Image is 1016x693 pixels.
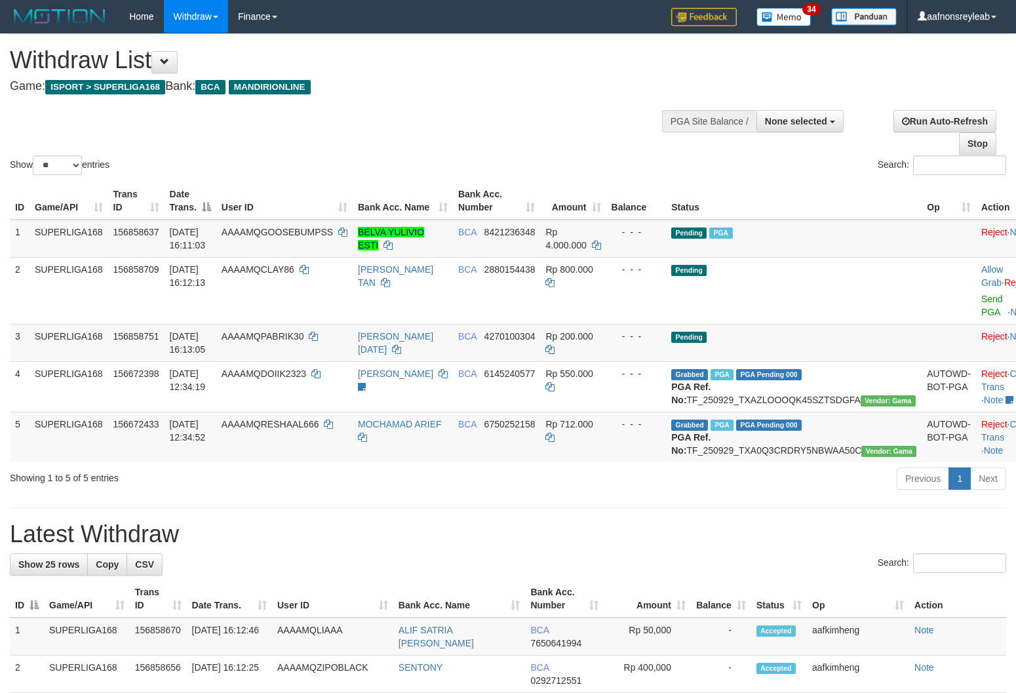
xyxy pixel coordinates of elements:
b: PGA Ref. No: [671,382,711,405]
span: PGA Pending [736,369,802,380]
td: SUPERLIGA168 [29,220,108,258]
td: aafkimheng [807,618,909,656]
span: BCA [458,264,477,275]
span: Copy 2880154438 to clipboard [484,264,536,275]
span: 156672398 [113,368,159,379]
td: - [691,618,751,656]
span: Pending [671,228,707,239]
td: AUTOWD-BOT-PGA [922,412,976,462]
a: [PERSON_NAME][DATE] [358,331,433,355]
a: Copy [87,553,127,576]
th: Op: activate to sort column ascending [922,182,976,220]
a: CSV [127,553,163,576]
th: User ID: activate to sort column ascending [216,182,353,220]
td: SUPERLIGA168 [29,412,108,462]
a: Show 25 rows [10,553,88,576]
span: [DATE] 16:11:03 [170,227,206,250]
td: SUPERLIGA168 [44,656,130,693]
th: Amount: activate to sort column ascending [604,580,691,618]
span: Copy 6750252158 to clipboard [484,419,536,429]
a: ALIF SATRIA [PERSON_NAME] [399,625,474,648]
span: 34 [802,3,820,15]
h1: Withdraw List [10,47,664,73]
img: panduan.png [831,8,897,26]
span: Copy 0292712551 to clipboard [530,675,581,686]
span: BCA [530,662,549,673]
th: Action [909,580,1006,618]
select: Showentries [33,155,82,175]
span: [DATE] 16:12:13 [170,264,206,288]
th: Op: activate to sort column ascending [807,580,909,618]
a: Send PGA [981,294,1003,317]
span: BCA [530,625,549,635]
span: 156858751 [113,331,159,342]
span: AAAAMQRESHAAL666 [222,419,319,429]
span: Pending [671,265,707,276]
div: - - - [612,330,661,343]
th: Bank Acc. Name: activate to sort column ascending [393,580,526,618]
th: Game/API: activate to sort column ascending [44,580,130,618]
td: 3 [10,324,29,361]
img: MOTION_logo.png [10,7,109,26]
span: Marked by aafsoycanthlai [711,420,733,431]
th: Status: activate to sort column ascending [751,580,807,618]
span: Grabbed [671,420,708,431]
th: Amount: activate to sort column ascending [540,182,606,220]
span: 156858637 [113,227,159,237]
span: CSV [135,559,154,570]
span: AAAAMQCLAY86 [222,264,294,275]
td: SUPERLIGA168 [29,324,108,361]
span: Marked by aafsoycanthlai [709,228,732,239]
td: [DATE] 16:12:25 [187,656,272,693]
a: Run Auto-Refresh [893,110,996,132]
td: 1 [10,220,29,258]
span: Copy 8421236348 to clipboard [484,227,536,237]
a: BELVA YULIVIO ESTI [358,227,424,250]
a: SENTONY [399,662,442,673]
a: Reject [981,331,1007,342]
td: 2 [10,656,44,693]
label: Search: [878,155,1006,175]
td: 156858656 [130,656,187,693]
span: AAAAMQGOOSEBUMPSS [222,227,333,237]
img: Button%20Memo.svg [756,8,811,26]
th: Trans ID: activate to sort column ascending [108,182,165,220]
span: BCA [458,368,477,379]
a: Allow Grab [981,264,1003,288]
span: Rp 800.000 [545,264,593,275]
td: SUPERLIGA168 [44,618,130,656]
a: Next [970,467,1006,490]
span: Pending [671,332,707,343]
span: Copy 6145240577 to clipboard [484,368,536,379]
span: 156858709 [113,264,159,275]
span: None selected [765,116,827,127]
a: [PERSON_NAME] [358,368,433,379]
a: Note [984,445,1004,456]
div: - - - [612,263,661,276]
td: 4 [10,361,29,412]
td: TF_250929_TXA0Q3CRDRY5NBWAA50C [666,412,922,462]
div: - - - [612,367,661,380]
button: None selected [756,110,844,132]
input: Search: [913,155,1006,175]
th: Balance: activate to sort column ascending [691,580,751,618]
a: Reject [981,227,1007,237]
span: Show 25 rows [18,559,79,570]
span: Rp 4.000.000 [545,227,586,250]
span: Rp 550.000 [545,368,593,379]
td: 2 [10,257,29,324]
span: Vendor URL: https://trx31.1velocity.biz [861,446,916,457]
span: Accepted [756,663,796,674]
span: Copy 7650641994 to clipboard [530,638,581,648]
span: Rp 200.000 [545,331,593,342]
th: ID: activate to sort column descending [10,580,44,618]
th: Game/API: activate to sort column ascending [29,182,108,220]
a: 1 [948,467,971,490]
input: Search: [913,553,1006,573]
span: AAAAMQPABRIK30 [222,331,304,342]
span: PGA Pending [736,420,802,431]
span: Rp 712.000 [545,419,593,429]
span: Copy 4270100304 to clipboard [484,331,536,342]
a: MOCHAMAD ARIEF [358,419,442,429]
a: Reject [981,368,1007,379]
